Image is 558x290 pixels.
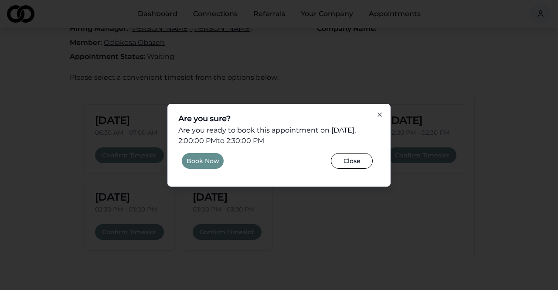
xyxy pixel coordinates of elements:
[182,153,224,169] button: Book Now
[182,153,224,172] button: Book Now
[331,153,376,172] button: Close
[178,125,380,146] p: Are you ready to book this appointment on [DATE] , 2:00:00 PM to 2:30:00 PM
[331,153,373,169] button: Close
[178,115,380,123] h2: Are you sure?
